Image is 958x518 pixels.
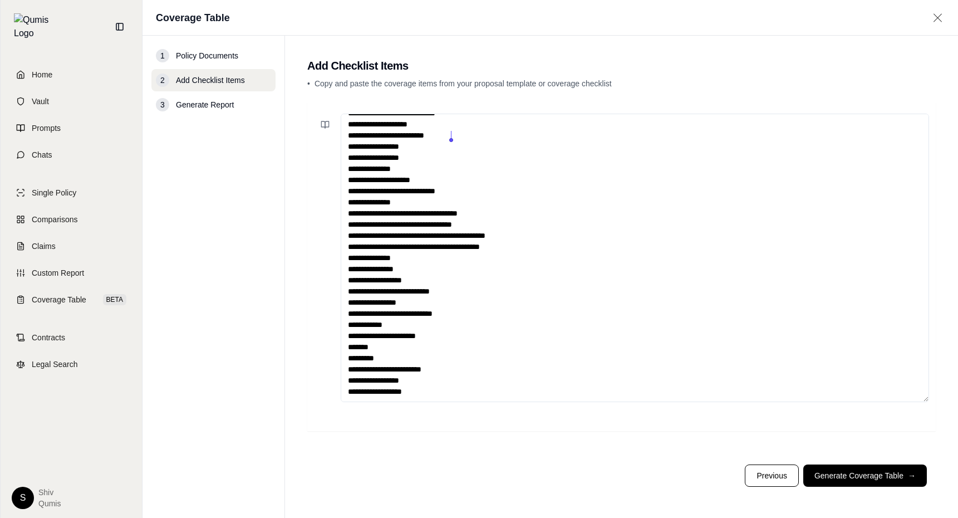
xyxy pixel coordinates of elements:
[7,325,135,350] a: Contracts
[307,58,936,74] h2: Add Checklist Items
[156,49,169,62] div: 1
[12,487,34,509] div: S
[32,214,77,225] span: Comparisons
[176,99,234,110] span: Generate Report
[7,352,135,377] a: Legal Search
[32,359,78,370] span: Legal Search
[908,470,916,481] span: →
[156,10,230,26] h1: Coverage Table
[315,79,612,88] span: Copy and paste the coverage items from your proposal template or coverage checklist
[156,74,169,87] div: 2
[7,287,135,312] a: Coverage TableBETA
[32,294,86,305] span: Coverage Table
[32,267,84,278] span: Custom Report
[103,294,126,305] span: BETA
[32,69,52,80] span: Home
[38,487,61,498] span: Shiv
[7,261,135,285] a: Custom Report
[32,96,49,107] span: Vault
[7,116,135,140] a: Prompts
[803,465,927,487] button: Generate Coverage Table→
[7,143,135,167] a: Chats
[176,75,245,86] span: Add Checklist Items
[156,98,169,111] div: 3
[745,465,798,487] button: Previous
[32,332,65,343] span: Contracts
[14,13,56,40] img: Qumis Logo
[38,498,61,509] span: Qumis
[32,241,56,252] span: Claims
[32,123,61,134] span: Prompts
[32,149,52,160] span: Chats
[111,18,129,36] button: Collapse sidebar
[32,187,76,198] span: Single Policy
[7,180,135,205] a: Single Policy
[7,62,135,87] a: Home
[7,207,135,232] a: Comparisons
[307,79,310,88] span: •
[7,89,135,114] a: Vault
[176,50,238,61] span: Policy Documents
[7,234,135,258] a: Claims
